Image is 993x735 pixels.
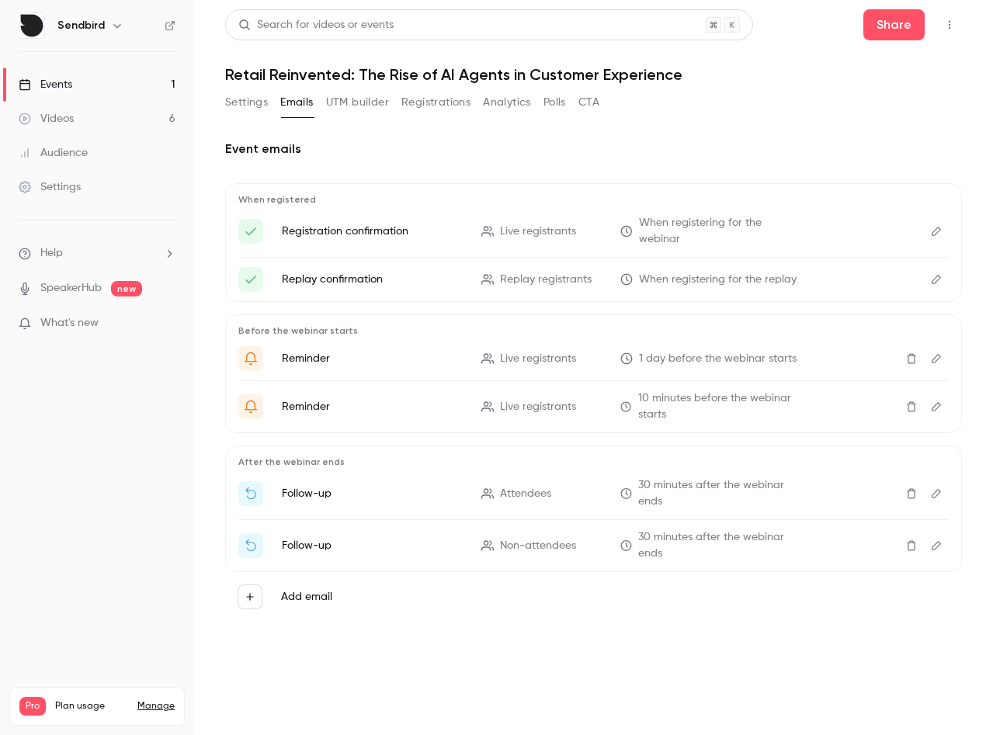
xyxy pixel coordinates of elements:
[19,697,46,716] span: Pro
[225,140,962,158] h2: Event emails
[282,486,463,501] p: Follow-up
[40,315,99,331] span: What's new
[543,90,566,115] button: Polls
[500,486,551,502] span: Attendees
[238,477,949,510] li: Thanks for attending {{ event_name }}
[40,245,63,262] span: Help
[500,399,576,415] span: Live registrants
[238,267,949,292] li: Here's your access link to {{ event_name }}!
[238,390,949,423] li: {{ event_name }} is about to go live
[282,224,463,239] p: Registration confirmation
[281,589,332,605] label: Add email
[924,394,949,419] button: Edit
[924,533,949,558] button: Edit
[282,272,463,287] p: Replay confirmation
[924,346,949,371] button: Edit
[924,481,949,506] button: Edit
[57,18,105,33] h6: Sendbird
[40,280,102,296] a: SpeakerHub
[282,399,463,414] p: Reminder
[225,65,962,84] h1: Retail Reinvented: The Rise of AI Agents in Customer Experience
[638,477,801,510] span: 30 minutes after the webinar ends
[137,700,175,712] a: Manage
[899,346,924,371] button: Delete
[483,90,531,115] button: Analytics
[282,538,463,553] p: Follow-up
[238,529,949,562] li: Watch the replay of {{ event_name }}
[238,215,949,248] li: Here's your access link to {{ event_name }}!
[899,394,924,419] button: Delete
[238,346,949,371] li: Get Ready for '{{ event_name }}' tomorrow!
[639,215,801,248] span: When registering for the webinar
[326,90,389,115] button: UTM builder
[19,13,44,38] img: Sendbird
[238,324,949,337] p: Before the webinar starts
[578,90,599,115] button: CTA
[500,351,576,367] span: Live registrants
[238,456,949,468] p: After the webinar ends
[899,481,924,506] button: Delete
[638,529,801,562] span: 30 minutes after the webinar ends
[639,351,797,367] span: 1 day before the webinar starts
[19,111,74,127] div: Videos
[401,90,470,115] button: Registrations
[639,272,797,288] span: When registering for the replay
[157,317,175,331] iframe: Noticeable Trigger
[638,390,802,423] span: 10 minutes before the webinar starts
[238,193,949,206] p: When registered
[238,17,394,33] div: Search for videos or events
[111,281,142,296] span: new
[924,267,949,292] button: Edit
[282,351,463,366] p: Reminder
[500,224,576,240] span: Live registrants
[863,9,925,40] button: Share
[19,145,88,161] div: Audience
[19,179,81,195] div: Settings
[19,245,175,262] li: help-dropdown-opener
[225,90,268,115] button: Settings
[924,219,949,244] button: Edit
[19,77,72,92] div: Events
[55,700,128,712] span: Plan usage
[899,533,924,558] button: Delete
[280,90,313,115] button: Emails
[500,538,576,554] span: Non-attendees
[500,272,592,288] span: Replay registrants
